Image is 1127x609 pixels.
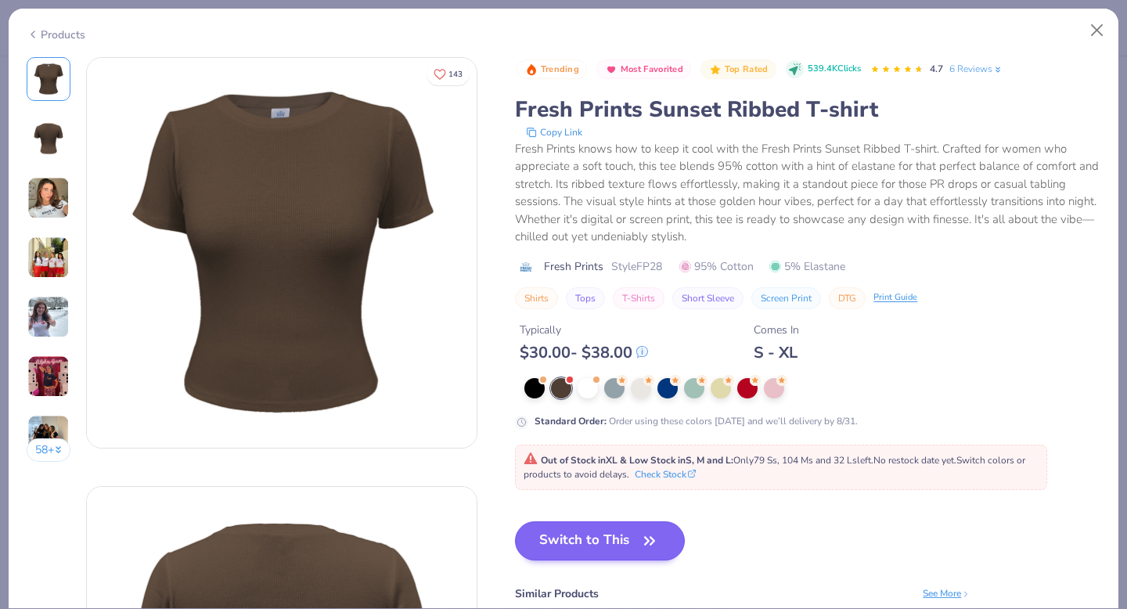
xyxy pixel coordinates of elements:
span: 4.7 [930,63,943,75]
div: $ 30.00 - $ 38.00 [520,343,648,362]
img: User generated content [27,177,70,219]
img: Front [87,58,477,448]
span: Only 79 Ss, 104 Ms and 32 Ls left. Switch colors or products to avoid delays. [524,454,1025,481]
img: brand logo [515,261,536,273]
button: Shirts [515,287,558,309]
div: Order using these colors [DATE] and we’ll delivery by 8/31. [535,414,858,428]
button: Badge Button [517,59,587,80]
strong: & Low Stock in S, M and L : [620,454,733,467]
button: 58+ [27,438,71,462]
div: S - XL [754,343,799,362]
span: No restock date yet. [873,454,956,467]
span: 5% Elastane [769,258,845,275]
div: Comes In [754,322,799,338]
div: 4.7 Stars [870,57,924,82]
button: Switch to This [515,521,685,560]
img: Back [30,120,67,157]
img: User generated content [27,355,70,398]
img: Top Rated sort [709,63,722,76]
button: DTG [829,287,866,309]
div: Similar Products [515,586,599,602]
button: Check Stock [635,467,696,481]
span: Trending [541,65,579,74]
button: Short Sleeve [672,287,744,309]
span: Top Rated [725,65,769,74]
span: 143 [448,70,463,78]
button: Tops [566,287,605,309]
div: Fresh Prints Sunset Ribbed T-shirt [515,95,1100,124]
button: Close [1082,16,1112,45]
div: Print Guide [873,291,917,304]
img: Most Favorited sort [605,63,618,76]
span: 539.4K Clicks [808,63,861,76]
span: 95% Cotton [679,258,754,275]
button: Screen Print [751,287,821,309]
a: 6 Reviews [949,62,1003,76]
button: T-Shirts [613,287,664,309]
button: Badge Button [596,59,691,80]
button: Like [427,63,470,85]
span: Most Favorited [621,65,683,74]
img: User generated content [27,296,70,338]
span: Style FP28 [611,258,662,275]
div: Products [27,27,85,43]
img: Front [30,60,67,98]
div: Fresh Prints knows how to keep it cool with the Fresh Prints Sunset Ribbed T-shirt. Crafted for w... [515,140,1100,246]
strong: Out of Stock in XL [541,454,620,467]
img: User generated content [27,236,70,279]
div: Typically [520,322,648,338]
img: Trending sort [525,63,538,76]
img: User generated content [27,415,70,457]
span: Fresh Prints [544,258,603,275]
div: See More [923,586,970,600]
button: copy to clipboard [521,124,587,140]
strong: Standard Order : [535,415,607,427]
button: Badge Button [700,59,776,80]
